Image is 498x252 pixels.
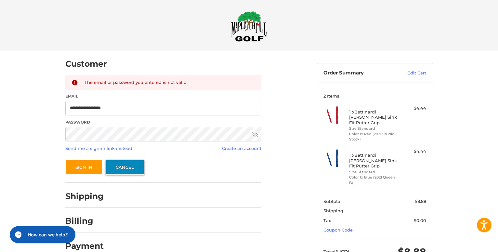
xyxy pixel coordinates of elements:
[65,241,104,251] h2: Payment
[349,153,399,168] h4: 1 x Bettinardi [PERSON_NAME] Sink Fit Putter Grip
[415,199,426,204] span: $8.88
[349,131,399,142] li: Color 1x Red (2021 Studio Stock)
[7,224,78,245] iframe: Gorgias live chat messenger
[65,160,103,175] button: Sign In
[323,70,393,76] h3: Order Summary
[323,208,343,213] span: Shipping
[65,119,261,125] label: Password
[400,148,426,155] div: $4.44
[65,191,104,201] h2: Shipping
[400,105,426,112] div: $4.44
[349,109,399,125] h4: 1 x Bettinardi [PERSON_NAME] Sink Fit Putter Grip
[349,175,399,185] li: Color 1x Blue (2021 Queen B)
[349,169,399,175] li: Size Standard
[65,93,261,99] label: Email
[85,79,255,86] div: The email or password you entered is not valid.
[414,218,426,223] span: $0.00
[349,126,399,131] li: Size Standard
[393,70,426,76] a: Edit Cart
[323,199,342,204] span: Subtotal
[423,208,426,213] span: --
[323,218,331,223] span: Tax
[65,216,103,226] h2: Billing
[65,146,132,151] a: Send me a sign-in link instead
[323,227,353,232] a: Coupon Code
[231,11,267,42] img: Maple Hill Golf
[65,59,107,69] h2: Customer
[323,93,426,99] h3: 2 Items
[106,160,144,175] a: Cancel
[222,146,261,151] a: Create an account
